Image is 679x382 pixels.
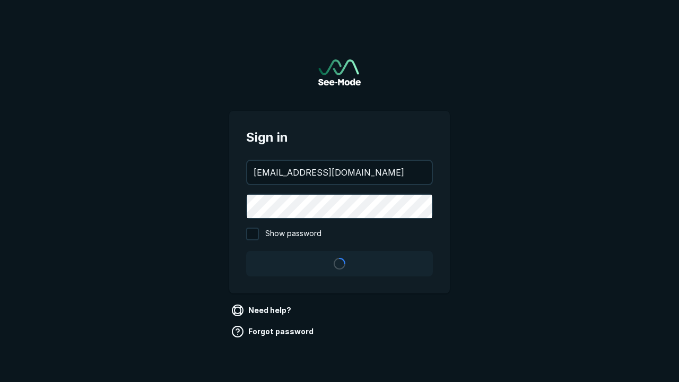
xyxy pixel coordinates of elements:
span: Sign in [246,128,433,147]
img: See-Mode Logo [318,59,361,85]
a: Need help? [229,302,295,319]
span: Show password [265,228,321,240]
a: Go to sign in [318,59,361,85]
input: your@email.com [247,161,432,184]
a: Forgot password [229,323,318,340]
